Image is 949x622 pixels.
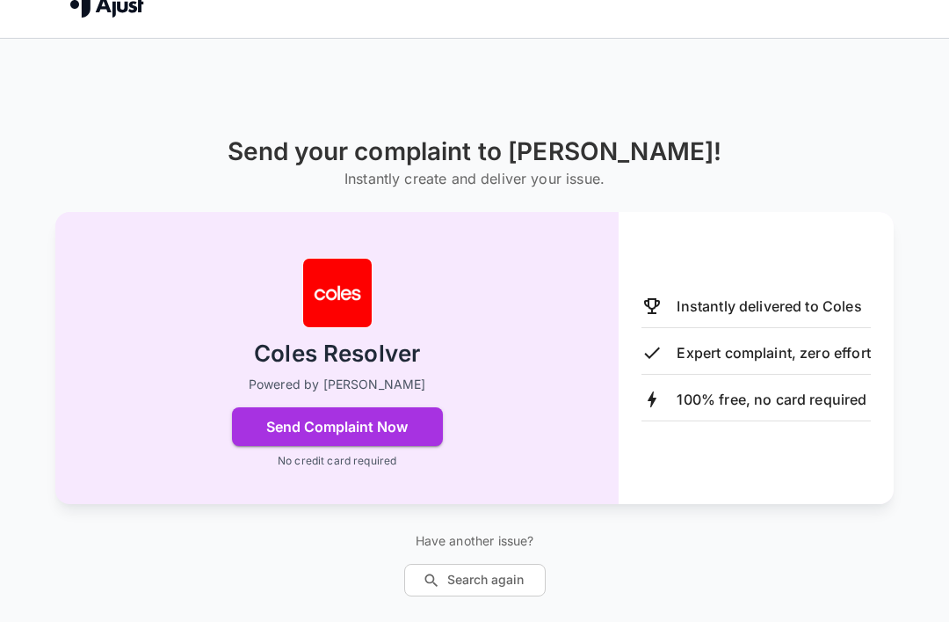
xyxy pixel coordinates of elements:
[677,296,861,317] p: Instantly delivered to Coles
[404,564,546,596] button: Search again
[228,137,722,166] h1: Send your complaint to [PERSON_NAME]!
[249,376,426,393] p: Powered by [PERSON_NAME]
[232,407,443,446] button: Send Complaint Now
[228,166,722,191] h6: Instantly create and deliver your issue.
[302,258,373,328] img: Coles
[677,342,870,363] p: Expert complaint, zero effort
[677,389,866,410] p: 100% free, no card required
[404,532,546,550] p: Have another issue?
[278,453,396,469] p: No credit card required
[254,339,420,370] h2: Coles Resolver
